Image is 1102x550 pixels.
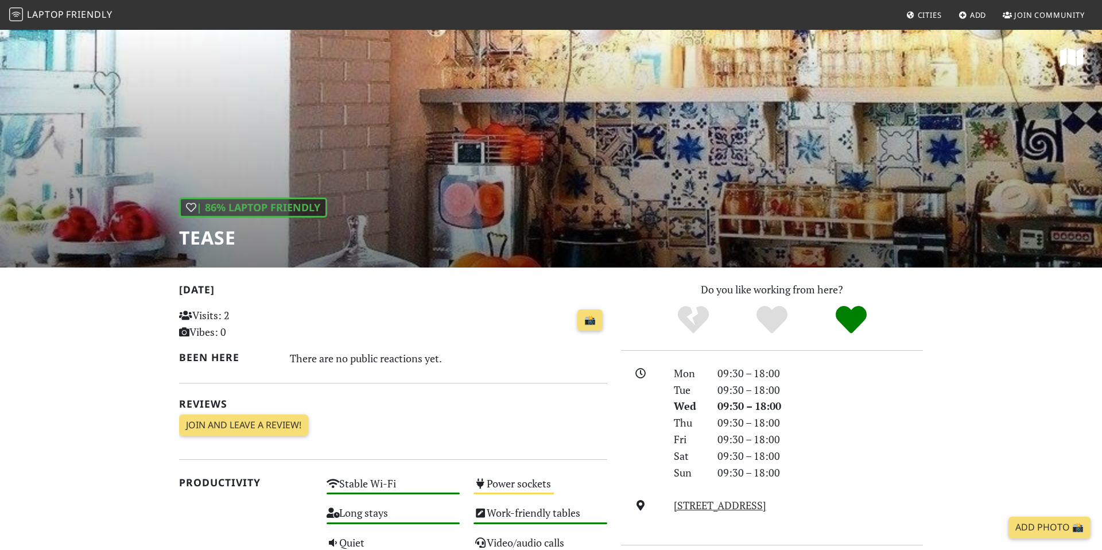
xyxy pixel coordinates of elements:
[179,307,313,340] p: Visits: 2 Vibes: 0
[290,349,608,367] div: There are no public reactions yet.
[667,464,711,481] div: Sun
[1014,10,1085,20] span: Join Community
[179,227,327,249] h1: Tease
[711,448,930,464] div: 09:30 – 18:00
[970,10,987,20] span: Add
[812,304,891,336] div: Definitely!
[667,415,711,431] div: Thu
[467,474,614,503] div: Power sockets
[674,498,766,512] a: [STREET_ADDRESS]
[179,398,607,410] h2: Reviews
[467,503,614,533] div: Work-friendly tables
[9,5,112,25] a: LaptopFriendly LaptopFriendly
[998,5,1089,25] a: Join Community
[654,304,733,336] div: No
[667,431,711,448] div: Fri
[179,284,607,300] h2: [DATE]
[621,281,923,298] p: Do you like working from here?
[954,5,991,25] a: Add
[902,5,946,25] a: Cities
[918,10,942,20] span: Cities
[667,382,711,398] div: Tue
[667,448,711,464] div: Sat
[711,382,930,398] div: 09:30 – 18:00
[9,7,23,21] img: LaptopFriendly
[27,8,64,21] span: Laptop
[711,464,930,481] div: 09:30 – 18:00
[711,431,930,448] div: 09:30 – 18:00
[732,304,812,336] div: Yes
[711,365,930,382] div: 09:30 – 18:00
[66,8,112,21] span: Friendly
[1008,517,1091,539] a: Add Photo 📸
[179,415,308,436] a: Join and leave a review!
[179,351,276,363] h2: Been here
[711,415,930,431] div: 09:30 – 18:00
[667,398,711,415] div: Wed
[320,474,467,503] div: Stable Wi-Fi
[179,477,313,489] h2: Productivity
[711,398,930,415] div: 09:30 – 18:00
[577,309,603,331] a: 📸
[667,365,711,382] div: Mon
[320,503,467,533] div: Long stays
[179,197,327,218] div: | 86% Laptop Friendly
